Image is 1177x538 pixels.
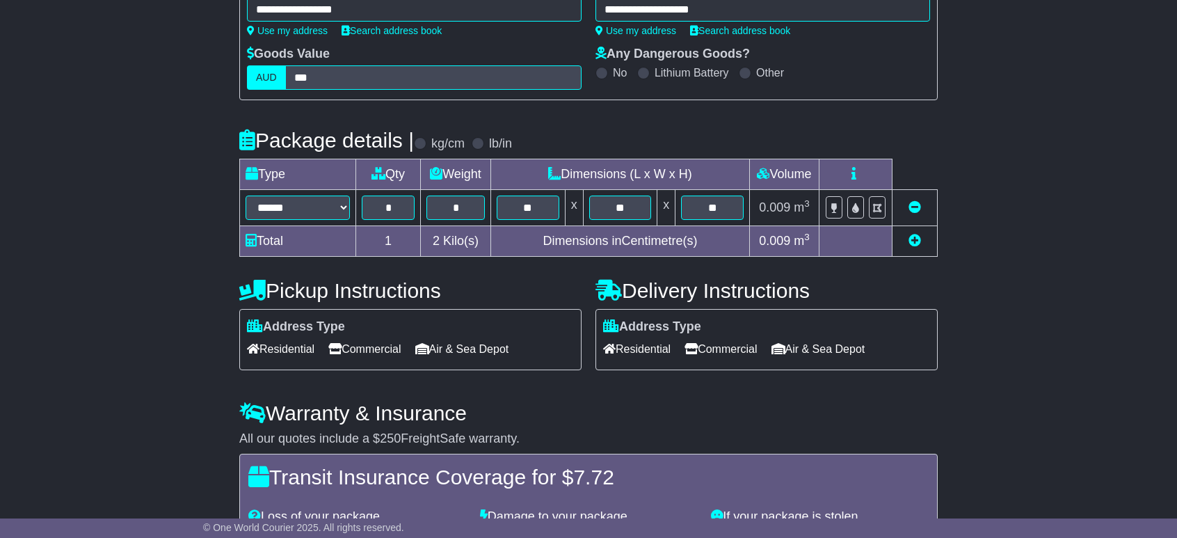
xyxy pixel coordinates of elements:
a: Add new item [908,234,921,248]
a: Search address book [342,25,442,36]
h4: Warranty & Insurance [239,402,938,425]
span: 7.72 [573,466,614,489]
label: lb/in [489,136,512,152]
td: x [657,190,675,226]
span: m [794,234,810,248]
label: Address Type [603,319,701,335]
span: Air & Sea Depot [771,338,865,360]
td: 1 [356,226,421,257]
h4: Package details | [239,129,414,152]
label: Goods Value [247,47,330,62]
div: Damage to your package [473,509,705,525]
a: Search address book [690,25,790,36]
td: x [565,190,583,226]
label: kg/cm [431,136,465,152]
span: Commercial [684,338,757,360]
span: Commercial [328,338,401,360]
span: 0.009 [759,234,790,248]
span: 0.009 [759,200,790,214]
td: Dimensions in Centimetre(s) [490,226,749,257]
span: Residential [603,338,671,360]
label: Address Type [247,319,345,335]
label: No [613,66,627,79]
td: Qty [356,159,421,190]
h4: Transit Insurance Coverage for $ [248,466,929,489]
sup: 3 [804,232,810,242]
span: © One World Courier 2025. All rights reserved. [203,522,404,533]
span: m [794,200,810,214]
div: Loss of your package [241,509,473,525]
h4: Pickup Instructions [239,279,582,302]
label: Lithium Battery [655,66,729,79]
a: Remove this item [908,200,921,214]
label: Any Dangerous Goods? [595,47,750,62]
td: Volume [749,159,819,190]
a: Use my address [247,25,328,36]
span: 2 [433,234,440,248]
div: If your package is stolen [704,509,936,525]
label: Other [756,66,784,79]
span: 250 [380,432,401,445]
td: Type [240,159,356,190]
a: Use my address [595,25,676,36]
div: All our quotes include a $ FreightSafe warranty. [239,432,938,447]
td: Total [240,226,356,257]
h4: Delivery Instructions [595,279,938,302]
label: AUD [247,65,286,90]
sup: 3 [804,198,810,209]
td: Dimensions (L x W x H) [490,159,749,190]
span: Air & Sea Depot [415,338,509,360]
td: Kilo(s) [421,226,491,257]
span: Residential [247,338,314,360]
td: Weight [421,159,491,190]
